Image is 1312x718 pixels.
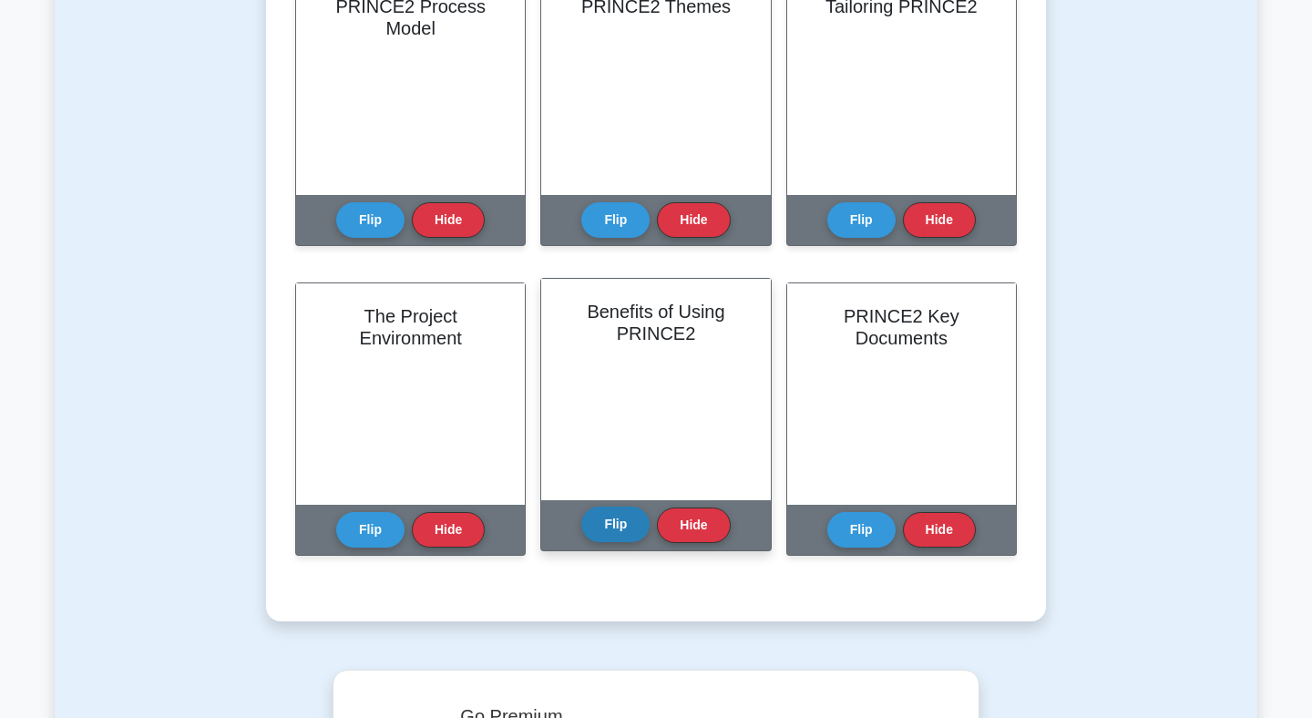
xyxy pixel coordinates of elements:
[581,507,650,542] button: Flip
[903,202,976,238] button: Hide
[563,301,748,344] h2: Benefits of Using PRINCE2
[336,512,405,548] button: Flip
[336,202,405,238] button: Flip
[657,508,730,543] button: Hide
[657,202,730,238] button: Hide
[318,305,503,349] h2: The Project Environment
[412,202,485,238] button: Hide
[581,202,650,238] button: Flip
[903,512,976,548] button: Hide
[809,305,994,349] h2: PRINCE2 Key Documents
[827,512,896,548] button: Flip
[827,202,896,238] button: Flip
[412,512,485,548] button: Hide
